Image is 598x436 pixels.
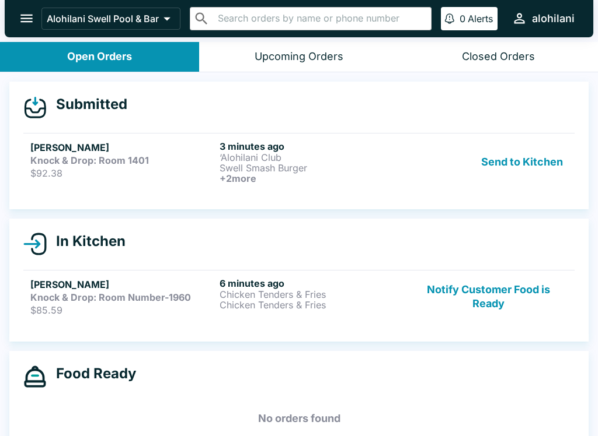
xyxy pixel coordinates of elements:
p: Swell Smash Burger [220,163,404,173]
button: Send to Kitchen [477,140,568,184]
a: [PERSON_NAME]Knock & Drop: Room 1401$92.383 minutes ago‘Alohilani ClubSwell Smash Burger+2moreSen... [23,133,575,191]
button: Notify Customer Food is Ready [409,277,568,316]
p: Chicken Tenders & Fries [220,289,404,300]
div: Open Orders [67,50,132,64]
h6: 6 minutes ago [220,277,404,289]
input: Search orders by name or phone number [214,10,426,27]
p: Alohilani Swell Pool & Bar [47,13,159,24]
strong: Knock & Drop: Room Number-1960 [30,291,191,303]
p: $92.38 [30,167,215,179]
h4: Submitted [47,96,127,113]
h5: [PERSON_NAME] [30,277,215,291]
div: Upcoming Orders [255,50,343,64]
button: alohilani [507,6,579,31]
p: $85.59 [30,304,215,316]
button: open drawer [12,3,41,33]
h4: In Kitchen [47,233,126,250]
a: [PERSON_NAME]Knock & Drop: Room Number-1960$85.596 minutes agoChicken Tenders & FriesChicken Tend... [23,270,575,323]
div: Closed Orders [462,50,535,64]
h6: 3 minutes ago [220,140,404,152]
button: Alohilani Swell Pool & Bar [41,8,180,30]
h5: [PERSON_NAME] [30,140,215,154]
p: ‘Alohilani Club [220,152,404,163]
p: 0 [460,13,465,24]
h6: + 2 more [220,173,404,184]
p: Alerts [468,13,493,24]
strong: Knock & Drop: Room 1401 [30,154,149,166]
div: alohilani [532,12,575,26]
h4: Food Ready [47,365,136,382]
p: Chicken Tenders & Fries [220,300,404,310]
